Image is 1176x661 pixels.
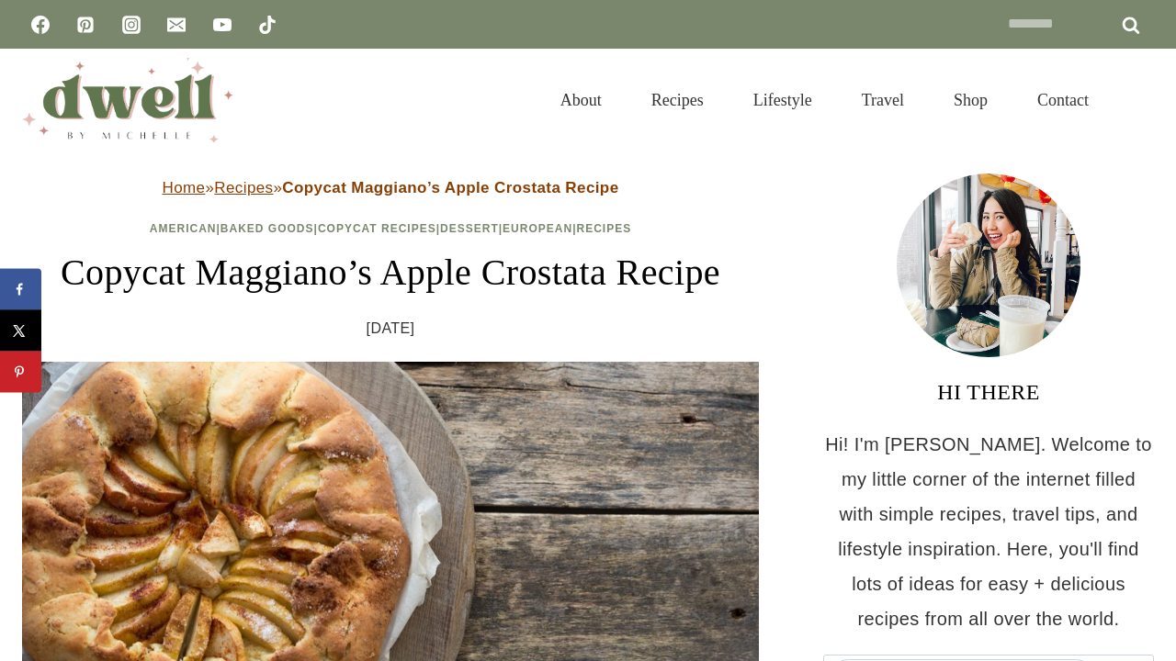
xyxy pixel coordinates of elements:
span: | | | | | [150,222,631,235]
a: Facebook [22,6,59,43]
a: Instagram [113,6,150,43]
a: YouTube [204,6,241,43]
span: » » [162,179,618,196]
a: American [150,222,217,235]
a: Recipes [627,68,729,132]
nav: Primary Navigation [536,68,1114,132]
h1: Copycat Maggiano’s Apple Crostata Recipe [22,245,759,300]
a: Copycat Recipes [318,222,436,235]
a: Home [162,179,205,196]
a: Dessert [440,222,499,235]
a: Pinterest [67,6,104,43]
strong: Copycat Maggiano’s Apple Crostata Recipe [282,179,618,196]
h3: HI THERE [823,375,1154,409]
a: Shop [929,68,1012,132]
a: Recipes [214,179,273,196]
a: Email [158,6,195,43]
a: TikTok [249,6,286,43]
p: Hi! I'm [PERSON_NAME]. Welcome to my little corner of the internet filled with simple recipes, tr... [823,427,1154,636]
a: Recipes [576,222,631,235]
a: European [503,222,572,235]
a: Travel [837,68,929,132]
button: View Search Form [1123,84,1154,116]
a: About [536,68,627,132]
a: Lifestyle [729,68,837,132]
a: Contact [1012,68,1114,132]
a: Baked Goods [220,222,314,235]
time: [DATE] [367,315,415,342]
img: DWELL by michelle [22,58,233,142]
